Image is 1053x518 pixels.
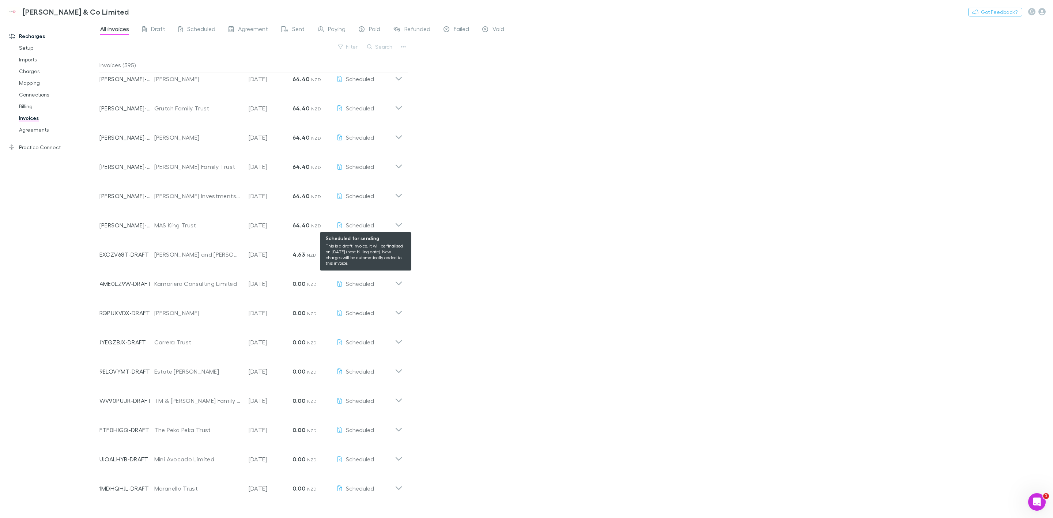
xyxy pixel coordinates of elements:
[492,25,504,35] span: Void
[249,367,292,376] p: [DATE]
[12,77,106,89] a: Mapping
[346,455,374,462] span: Scheduled
[369,25,380,35] span: Paid
[292,455,305,463] strong: 0.00
[12,65,106,77] a: Charges
[94,471,408,500] div: 1MDHQHJL-DRAFTMaranello Trust[DATE]0.00 NZDScheduled
[154,75,241,83] div: [PERSON_NAME]
[311,165,321,170] span: NZD
[94,383,408,412] div: WV90PUUR-DRAFTTM & [PERSON_NAME] Family Trust[DATE]0.00 NZDScheduled
[346,163,374,170] span: Scheduled
[99,309,154,317] p: RQPUXVDX-DRAFT
[1043,493,1049,499] span: 1
[346,280,374,287] span: Scheduled
[99,484,154,493] p: 1MDHQHJL-DRAFT
[12,124,106,136] a: Agreements
[99,426,154,434] p: FTF0HIGQ-DRAFT
[99,250,154,259] p: EXCZV68T-DRAFT
[154,221,241,230] div: MAS King Trust
[99,192,154,200] p: [PERSON_NAME]-0045
[154,133,241,142] div: [PERSON_NAME]
[249,338,292,347] p: [DATE]
[292,251,305,258] strong: 4.63
[307,311,317,316] span: NZD
[363,42,397,51] button: Search
[249,484,292,493] p: [DATE]
[94,61,408,91] div: [PERSON_NAME]-0024[PERSON_NAME][DATE]64.40 NZDScheduled
[346,339,374,345] span: Scheduled
[249,279,292,288] p: [DATE]
[12,54,106,65] a: Imports
[292,426,305,434] strong: 0.00
[12,101,106,112] a: Billing
[94,442,408,471] div: UJOALHYB-DRAFTMini Avocado Limited[DATE]0.00 NZDScheduled
[249,104,292,113] p: [DATE]
[99,455,154,464] p: UJOALHYB-DRAFT
[94,91,408,120] div: [PERSON_NAME]-0085Grutch Family Trust[DATE]64.40 NZDScheduled
[187,25,215,35] span: Scheduled
[968,8,1022,16] button: Got Feedback?
[249,455,292,464] p: [DATE]
[328,25,346,35] span: Paying
[307,398,317,404] span: NZD
[94,412,408,442] div: FTF0HIGQ-DRAFTThe Peka Peka Trust[DATE]0.00 NZDScheduled
[154,192,241,200] div: [PERSON_NAME] Investments Limited
[404,25,430,35] span: Refunded
[292,485,305,492] strong: 0.00
[99,338,154,347] p: JYEQZBJX-DRAFT
[311,194,321,199] span: NZD
[94,266,408,295] div: 4ME0LZ9W-DRAFTKamariera Consulting Limited[DATE]0.00 NZDScheduled
[292,75,310,83] strong: 64.40
[1,30,106,42] a: Recharges
[292,134,310,141] strong: 64.40
[94,295,408,325] div: RQPUXVDX-DRAFT[PERSON_NAME][DATE]0.00 NZDScheduled
[249,192,292,200] p: [DATE]
[292,105,310,112] strong: 64.40
[99,133,154,142] p: [PERSON_NAME]-0094
[94,354,408,383] div: 9ELOVYMT-DRAFTEstate [PERSON_NAME][DATE]0.00 NZDScheduled
[238,25,268,35] span: Agreement
[311,106,321,111] span: NZD
[249,309,292,317] p: [DATE]
[94,149,408,178] div: [PERSON_NAME]-0074[PERSON_NAME] Family Trust[DATE]64.40 NZDScheduled
[1,141,106,153] a: Practice Connect
[307,457,317,462] span: NZD
[346,397,374,404] span: Scheduled
[99,279,154,288] p: 4ME0LZ9W-DRAFT
[346,251,374,258] span: Scheduled
[154,396,241,405] div: TM & [PERSON_NAME] Family Trust
[99,367,154,376] p: 9ELOVYMT-DRAFT
[151,25,165,35] span: Draft
[346,222,374,228] span: Scheduled
[99,75,154,83] p: [PERSON_NAME]-0024
[346,309,374,316] span: Scheduled
[249,250,292,259] p: [DATE]
[154,484,241,493] div: Maranello Trust
[23,7,129,16] h3: [PERSON_NAME] & Co Limited
[94,325,408,354] div: JYEQZBJX-DRAFTCarrera Trust[DATE]0.00 NZDScheduled
[12,112,106,124] a: Invoices
[346,368,374,375] span: Scheduled
[334,42,362,51] button: Filter
[3,3,133,20] a: [PERSON_NAME] & Co Limited
[311,77,321,82] span: NZD
[1028,493,1046,511] iframe: Intercom live chat
[311,135,321,141] span: NZD
[249,396,292,405] p: [DATE]
[292,163,310,170] strong: 64.40
[99,221,154,230] p: [PERSON_NAME]-0009
[307,340,317,345] span: NZD
[292,25,305,35] span: Sent
[311,223,321,228] span: NZD
[346,105,374,111] span: Scheduled
[154,279,241,288] div: Kamariera Consulting Limited
[292,280,305,287] strong: 0.00
[307,486,317,492] span: NZD
[249,221,292,230] p: [DATE]
[292,192,310,200] strong: 64.40
[99,162,154,171] p: [PERSON_NAME]-0074
[346,134,374,141] span: Scheduled
[249,133,292,142] p: [DATE]
[154,455,241,464] div: Mini Avocado Limited
[12,42,106,54] a: Setup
